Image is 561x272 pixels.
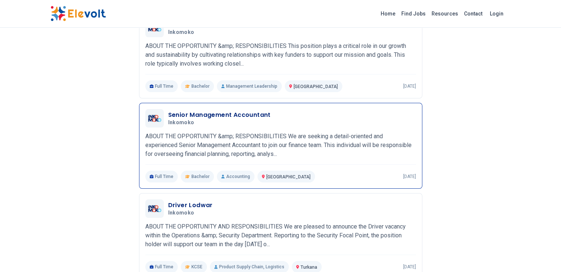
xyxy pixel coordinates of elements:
[191,174,209,179] span: Bachelor
[145,132,416,158] p: ABOUT THE OPPORTUNITY &amp; RESPONSIBILITIES We are seeking a detail-oriented and experienced Sen...
[147,201,162,216] img: Inkomoko
[191,83,209,89] span: Bachelor
[145,109,416,182] a: InkomokoSenior Management AccountantInkomokoABOUT THE OPPORTUNITY &amp; RESPONSIBILITIES We are s...
[51,33,142,254] iframe: Advertisement
[168,119,194,126] span: Inkomoko
[461,8,485,20] a: Contact
[168,210,194,216] span: Inkomoko
[168,201,213,210] h3: Driver Lodwar
[378,8,398,20] a: Home
[429,8,461,20] a: Resources
[51,6,106,21] img: Elevolt
[145,222,416,249] p: ABOUT THE OPPORTUNITY AND RESPONSIBILITIES We are pleased to announce the Driver vacancy within t...
[217,171,254,182] p: Accounting
[168,111,271,119] h3: Senior Management Accountant
[145,80,178,92] p: Full Time
[403,264,416,270] p: [DATE]
[147,111,162,126] img: Inkomoko
[191,264,202,270] span: KCSE
[398,8,429,20] a: Find Jobs
[145,42,416,68] p: ABOUT THE OPPORTUNITY &amp; RESPONSIBILITIES This position plays a critical role in our growth an...
[403,174,416,179] p: [DATE]
[434,33,526,254] iframe: Advertisement
[145,171,178,182] p: Full Time
[485,6,508,21] a: Login
[145,19,416,92] a: InkomokoFundraising ManagerInkomokoABOUT THE OPPORTUNITY &amp; RESPONSIBILITIES This position pla...
[266,174,311,179] span: [GEOGRAPHIC_DATA]
[217,80,282,92] p: Management Leadership
[301,265,317,270] span: Turkana
[403,83,416,89] p: [DATE]
[294,84,338,89] span: [GEOGRAPHIC_DATA]
[168,29,194,36] span: Inkomoko
[147,21,162,35] img: Inkomoko
[524,237,561,272] iframe: Chat Widget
